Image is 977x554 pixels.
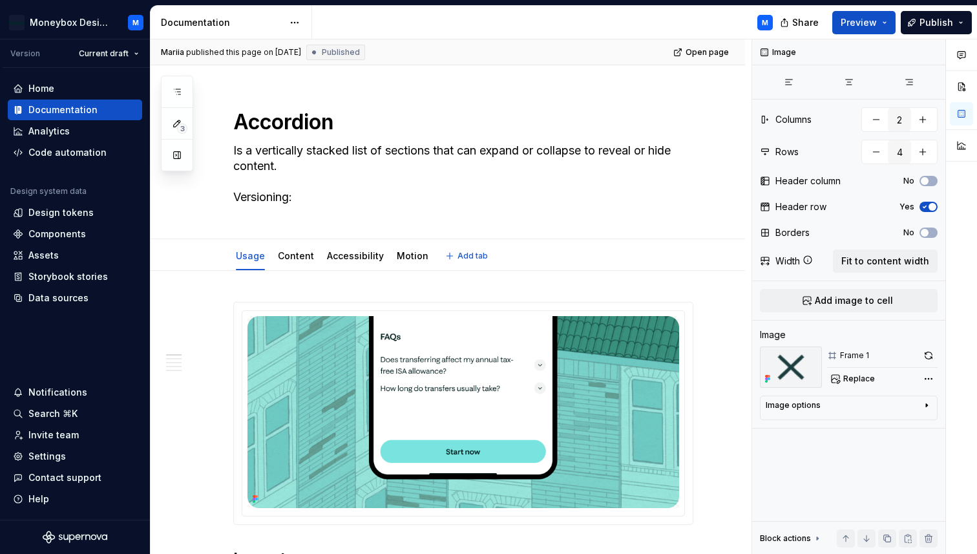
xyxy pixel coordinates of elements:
div: Documentation [28,103,98,116]
a: Analytics [8,121,142,142]
button: Preview [832,11,896,34]
div: Analytics [28,125,70,138]
img: c17557e8-ebdc-49e2-ab9e-7487adcf6d53.png [9,15,25,30]
span: Publish [919,16,953,29]
span: Current draft [79,48,129,59]
a: Components [8,224,142,244]
div: Design tokens [28,206,94,219]
div: Assets [28,249,59,262]
div: Design system data [10,186,87,197]
div: Image options [766,400,821,410]
a: Home [8,78,142,99]
a: Storybook stories [8,266,142,287]
div: Frame 1 [840,350,869,361]
div: Borders [775,226,810,239]
a: Content [278,250,314,261]
button: Search ⌘K [8,403,142,424]
button: Current draft [73,45,145,63]
div: Header column [775,175,841,187]
textarea: Accordion [231,107,691,138]
div: Code automation [28,146,107,159]
a: Code automation [8,142,142,163]
div: Image [760,328,786,341]
a: Assets [8,245,142,266]
a: Settings [8,446,142,467]
button: Add image to cell [760,289,938,312]
div: Help [28,493,49,506]
div: Accessibility [322,242,389,269]
span: Add tab [457,251,488,261]
a: Invite team [8,425,142,445]
button: Contact support [8,467,142,488]
div: Usage [231,242,270,269]
div: Moneybox Design System [30,16,112,29]
div: Documentation [161,16,283,29]
div: Version [10,48,40,59]
div: Invite team [28,429,79,442]
button: Replace [827,370,881,388]
a: Motion [397,250,428,261]
div: Contact support [28,471,101,484]
div: Columns [775,113,812,126]
div: Search ⌘K [28,407,78,420]
button: Add tab [441,247,494,265]
button: Fit to content width [833,250,938,273]
span: Fit to content width [841,255,929,268]
div: M [132,17,139,28]
button: Help [8,489,142,509]
svg: Supernova Logo [43,531,107,544]
button: Share [773,11,827,34]
div: Settings [28,450,66,463]
div: Content [273,242,319,269]
label: Yes [899,202,914,212]
span: Share [792,16,819,29]
button: Image options [766,400,932,416]
img: 6c1c7c63-cffe-4391-803b-144605eb8c71.png [760,346,822,388]
span: Published [322,47,360,58]
span: Add image to cell [815,294,893,307]
div: Home [28,82,54,95]
a: Open page [669,43,735,61]
span: Replace [843,374,875,384]
textarea: Is a vertically stacked list of sections that can expand or collapse to reveal or hide content. V... [231,140,691,208]
label: No [903,228,914,238]
button: Moneybox Design SystemM [3,8,147,36]
label: No [903,176,914,186]
a: Design tokens [8,202,142,223]
div: published this page on [DATE] [186,47,301,58]
a: Usage [236,250,265,261]
a: Data sources [8,288,142,308]
div: Motion [392,242,434,269]
div: Block actions [760,529,823,548]
div: Notifications [28,386,87,399]
div: Storybook stories [28,270,108,283]
button: Publish [901,11,972,34]
div: M [762,17,768,28]
div: Width [775,255,800,268]
a: Documentation [8,100,142,120]
a: Accessibility [327,250,384,261]
div: Components [28,228,86,240]
span: 3 [177,123,187,134]
span: Open page [686,47,729,58]
div: Rows [775,145,799,158]
span: Preview [841,16,877,29]
div: Data sources [28,292,89,304]
div: Header row [775,200,826,213]
button: Notifications [8,382,142,403]
span: Mariia [161,47,184,58]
